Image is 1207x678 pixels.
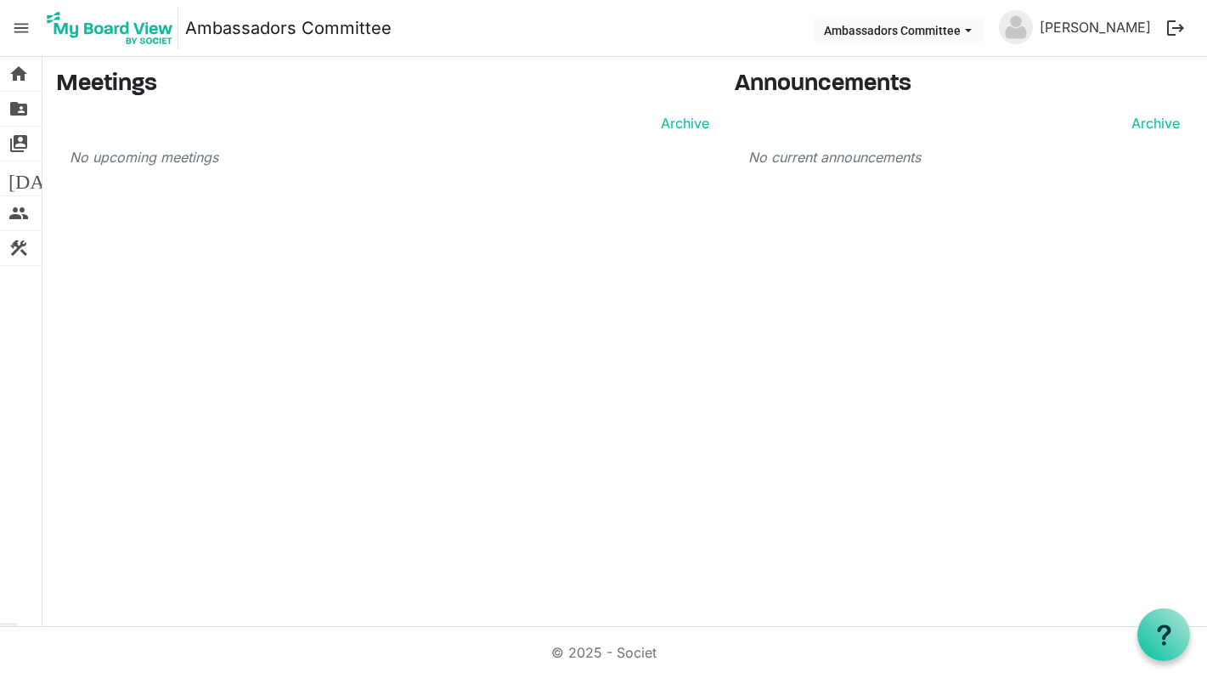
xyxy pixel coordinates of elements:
[185,11,392,45] a: Ambassadors Committee
[551,644,657,661] a: © 2025 - Societ
[5,12,37,44] span: menu
[8,127,29,161] span: switch_account
[8,161,74,195] span: [DATE]
[1158,10,1193,46] button: logout
[654,113,709,133] a: Archive
[748,147,1180,167] p: No current announcements
[42,7,178,49] img: My Board View Logo
[813,18,983,42] button: Ambassadors Committee dropdownbutton
[56,71,709,99] h3: Meetings
[735,71,1193,99] h3: Announcements
[8,57,29,91] span: home
[8,92,29,126] span: folder_shared
[1125,113,1180,133] a: Archive
[8,196,29,230] span: people
[1033,10,1158,44] a: [PERSON_NAME]
[999,10,1033,44] img: no-profile-picture.svg
[70,147,709,167] p: No upcoming meetings
[42,7,185,49] a: My Board View Logo
[8,231,29,265] span: construction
